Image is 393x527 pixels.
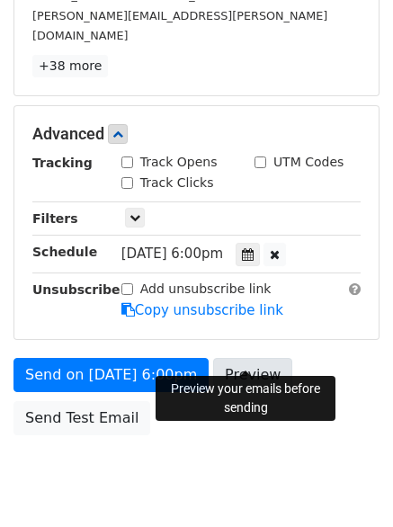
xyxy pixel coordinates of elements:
[32,9,327,43] small: [PERSON_NAME][EMAIL_ADDRESS][PERSON_NAME][DOMAIN_NAME]
[156,376,335,421] div: Preview your emails before sending
[140,174,214,192] label: Track Clicks
[273,153,344,172] label: UTM Codes
[121,302,283,318] a: Copy unsubscribe link
[32,124,361,144] h5: Advanced
[213,358,292,392] a: Preview
[32,211,78,226] strong: Filters
[32,55,108,77] a: +38 more
[140,280,272,299] label: Add unsubscribe link
[140,153,218,172] label: Track Opens
[121,246,223,262] span: [DATE] 6:00pm
[32,156,93,170] strong: Tracking
[13,401,150,435] a: Send Test Email
[32,245,97,259] strong: Schedule
[13,358,209,392] a: Send on [DATE] 6:00pm
[303,441,393,527] iframe: Chat Widget
[32,282,121,297] strong: Unsubscribe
